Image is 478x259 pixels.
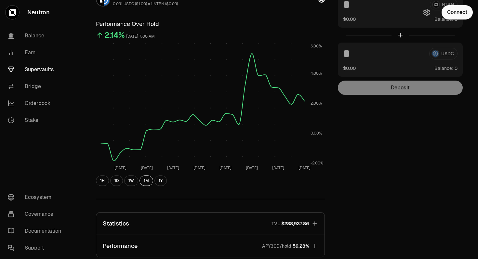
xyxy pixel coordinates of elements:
button: $0.00 [343,16,356,22]
tspan: [DATE] [167,165,179,171]
a: Orderbook [3,95,70,112]
p: TVL [272,220,280,227]
tspan: [DATE] [219,165,232,171]
a: Support [3,240,70,256]
button: StatisticsTVL$288,937.86 [96,213,325,235]
tspan: [DATE] [299,165,311,171]
span: 59.23% [293,243,309,249]
button: 1M [139,175,153,186]
p: Statistics [103,219,129,228]
span: $288,937.86 [281,220,309,227]
tspan: 6.00% [311,44,322,49]
button: 1D [110,175,123,186]
a: Governance [3,206,70,223]
tspan: 2.00% [311,101,322,106]
div: 2.14% [104,30,125,40]
p: APY30D/hold [262,243,291,249]
button: 1H [96,175,109,186]
button: PerformanceAPY30D/hold59.23% [96,235,325,257]
a: Stake [3,112,70,129]
h3: Performance Over Hold [96,19,325,29]
a: Balance [3,27,70,44]
div: [DATE] 7:00 AM [126,33,155,40]
a: Documentation [3,223,70,240]
button: 1Y [154,175,167,186]
button: $0.00 [343,65,356,71]
tspan: [DATE] [114,165,126,171]
button: Connect [442,5,473,19]
a: Supervaults [3,61,70,78]
a: Ecosystem [3,189,70,206]
a: Bridge [3,78,70,95]
tspan: [DATE] [272,165,284,171]
span: Balance: [434,65,453,71]
a: Earn [3,44,70,61]
tspan: -2.00% [311,161,324,166]
p: Performance [103,241,138,251]
tspan: [DATE] [246,165,258,171]
button: 1W [124,175,138,186]
tspan: [DATE] [193,165,206,171]
div: 0.091 USDC ($1.00) = 1 NTRN ($0.09) [113,1,178,6]
tspan: [DATE] [141,165,153,171]
tspan: 0.00% [311,131,322,136]
tspan: 4.00% [311,71,322,76]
